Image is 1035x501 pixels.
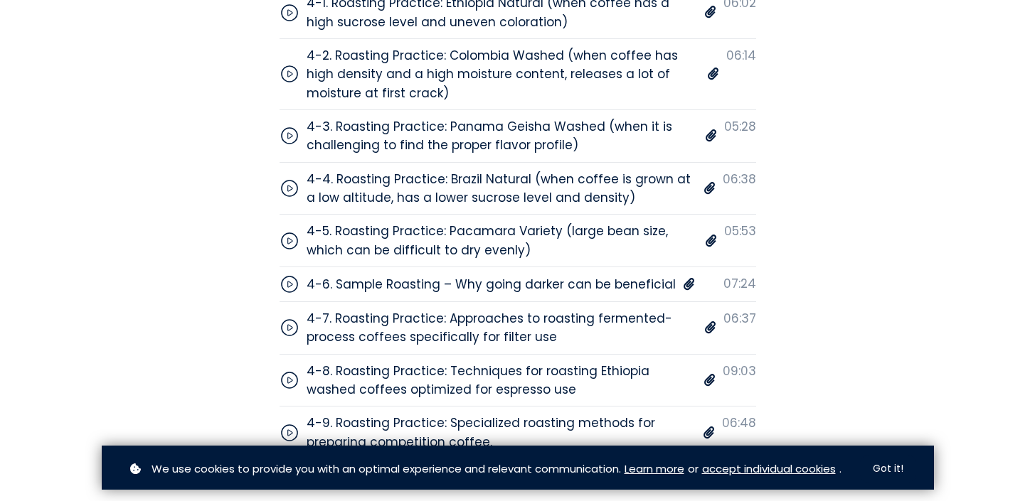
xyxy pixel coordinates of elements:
div: 4-7. Roasting Practice: Approaches to roasting fermented-process coffees specifically for filter use [307,309,697,347]
div: 4-5. Roasting Practice: Pacamara Variety (large bean size, which can be difficult to dry evenly) [307,222,698,259]
div: 05:53 [724,222,756,240]
p: or . [127,460,852,477]
div: 09:03 [723,362,756,380]
div: 4-9. Roasting Practice: Specialized roasting methods for preparing competition coffee. [307,414,696,451]
span: We use cookies to provide you with an optimal experience and relevant communication. [152,460,621,477]
div: 4-4. Roasting Practice: Brazil Natural (when coffee is grown at a low altitude, has a lower sucro... [307,170,696,208]
div: 4-6. Sample Roasting – Why going darker can be beneficial [307,275,676,293]
div: 4-3. Roasting Practice: Panama Geisha Washed (when it is challenging to find the proper flavor pr... [307,117,698,155]
div: 06:38 [723,170,756,188]
a: accept individual cookies [702,460,836,477]
div: 06:48 [722,414,756,432]
div: 05:28 [724,117,756,136]
div: 06:37 [723,309,756,328]
button: Got it! [860,455,916,483]
a: Learn more [625,460,684,477]
div: 4-8. Roasting Practice: Techniques for roasting Ethiopia washed coffees optimized for espresso use [307,362,696,399]
div: 07:24 [723,274,756,293]
div: 4-2. Roasting Practice: Colombia Washed (when coffee has high density and a high moisture content... [307,46,700,102]
div: 06:14 [726,46,756,65]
